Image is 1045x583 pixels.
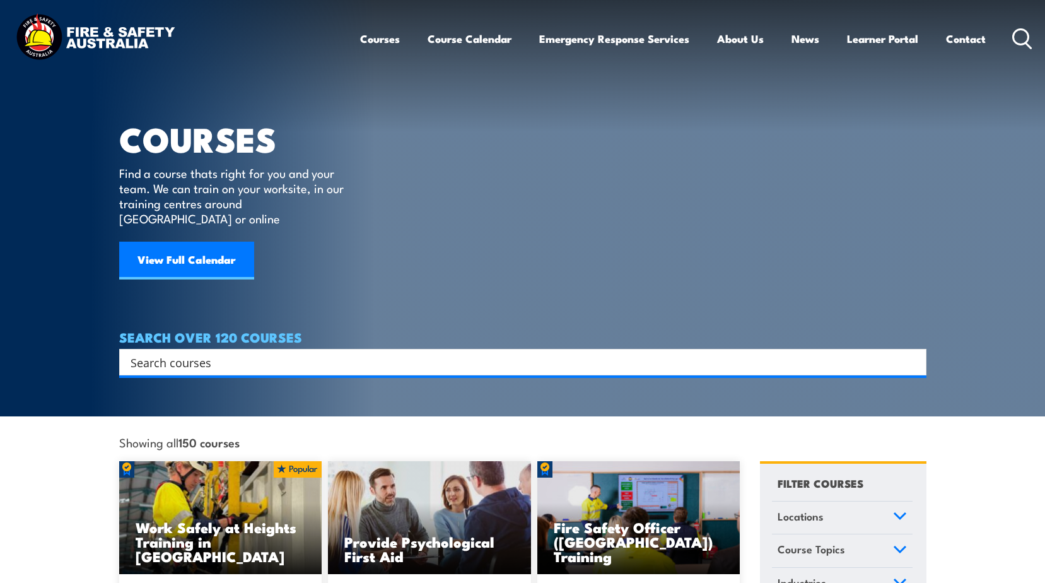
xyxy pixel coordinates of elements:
a: Provide Psychological First Aid [328,461,531,575]
a: News [791,22,819,56]
a: Course Topics [772,534,913,567]
span: Showing all [119,435,240,449]
button: Search magnifier button [904,353,922,371]
h4: FILTER COURSES [778,474,863,492]
span: Course Topics [778,541,845,558]
a: Locations [772,502,913,534]
strong: 150 courses [178,433,240,450]
h3: Fire Safety Officer ([GEOGRAPHIC_DATA]) Training [554,520,724,563]
a: Learner Portal [847,22,918,56]
p: Find a course thats right for you and your team. We can train on your worksite, in our training c... [119,165,349,226]
a: Courses [360,22,400,56]
span: Locations [778,508,824,525]
a: Fire Safety Officer ([GEOGRAPHIC_DATA]) Training [537,461,740,575]
h4: SEARCH OVER 120 COURSES [119,330,926,344]
a: About Us [717,22,764,56]
img: Mental Health First Aid Training Course from Fire & Safety Australia [328,461,531,575]
input: Search input [131,353,899,372]
a: Contact [946,22,986,56]
h3: Work Safely at Heights Training in [GEOGRAPHIC_DATA] [136,520,306,563]
a: View Full Calendar [119,242,254,280]
h3: Provide Psychological First Aid [344,534,515,563]
form: Search form [133,353,901,371]
img: Fire Safety Advisor [537,461,740,575]
img: Work Safely at Heights Training (1) [119,461,322,575]
a: Work Safely at Heights Training in [GEOGRAPHIC_DATA] [119,461,322,575]
a: Emergency Response Services [539,22,689,56]
h1: COURSES [119,124,362,153]
a: Course Calendar [428,22,511,56]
